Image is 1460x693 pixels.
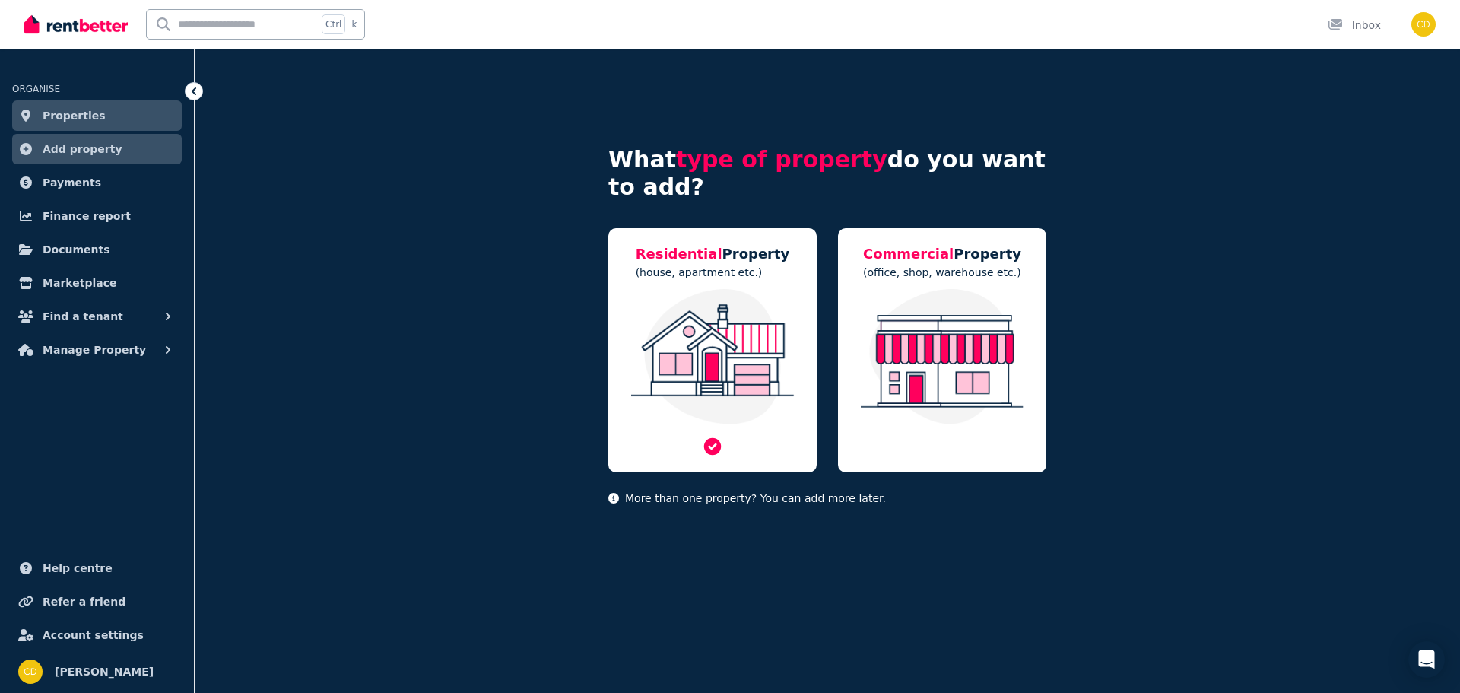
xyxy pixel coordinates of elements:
a: Account settings [12,620,182,650]
p: (house, apartment etc.) [636,265,790,280]
img: Chris Dimitropoulos [18,660,43,684]
div: Inbox [1328,17,1381,33]
span: Finance report [43,207,131,225]
span: Documents [43,240,110,259]
h4: What do you want to add? [608,146,1046,201]
span: Residential [636,246,722,262]
span: k [351,18,357,30]
span: Ctrl [322,14,345,34]
a: Help centre [12,553,182,583]
img: Chris Dimitropoulos [1411,12,1436,37]
img: Residential Property [624,289,801,424]
p: (office, shop, warehouse etc.) [863,265,1021,280]
span: Refer a friend [43,593,125,611]
span: ORGANISE [12,84,60,94]
a: Payments [12,167,182,198]
a: Marketplace [12,268,182,298]
span: type of property [676,146,887,173]
h5: Property [863,243,1021,265]
a: Refer a friend [12,587,182,617]
img: Commercial Property [853,289,1031,424]
a: Properties [12,100,182,131]
span: [PERSON_NAME] [55,663,154,681]
p: More than one property? You can add more later. [608,491,1046,506]
a: Finance report [12,201,182,231]
span: Find a tenant [43,307,123,326]
span: Commercial [863,246,954,262]
span: Payments [43,173,101,192]
div: Open Intercom Messenger [1408,641,1445,678]
img: RentBetter [24,13,128,36]
span: Help centre [43,559,113,577]
button: Manage Property [12,335,182,365]
button: Find a tenant [12,301,182,332]
span: Marketplace [43,274,116,292]
span: Account settings [43,626,144,644]
a: Documents [12,234,182,265]
span: Manage Property [43,341,146,359]
span: Add property [43,140,122,158]
h5: Property [636,243,790,265]
span: Properties [43,106,106,125]
a: Add property [12,134,182,164]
